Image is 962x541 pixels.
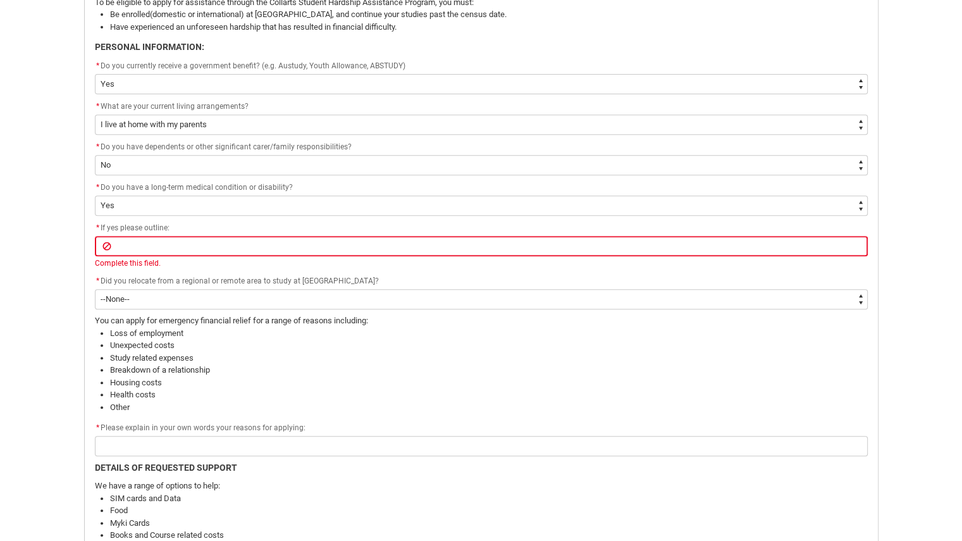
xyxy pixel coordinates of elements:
li: Health costs [110,389,868,401]
abbr: required [96,142,99,151]
li: Have experienced an unforeseen hardship that has resulted in financial difficulty. [110,21,868,34]
span: Please explain in your own words your reasons for applying: [95,423,305,432]
span: Did you relocate from a regional or remote area to study at [GEOGRAPHIC_DATA]? [101,277,379,285]
div: Complete this field. [95,258,868,269]
li: Be enrolled(domestic or international) at [GEOGRAPHIC_DATA], and continue your studies past the c... [110,8,868,21]
p: You can apply for emergency financial relief for a range of reasons including: [95,314,868,327]
li: Food [110,504,868,517]
span: What are your current living arrangements? [101,102,249,111]
li: Unexpected costs [110,339,868,352]
span: If yes please outline: [95,223,170,232]
li: Housing costs [110,376,868,389]
abbr: required [96,423,99,432]
abbr: required [96,277,99,285]
abbr: required [96,102,99,111]
abbr: required [96,223,99,232]
span: Do you have dependents or other significant carer/family responsibilities? [101,142,352,151]
strong: PERSONAL INFORMATION: [95,42,204,52]
span: Do you currently receive a government benefit? (e.g. Austudy, Youth Allowance, ABSTUDY) [101,61,405,70]
p: We have a range of options to help: [95,480,868,492]
abbr: required [96,183,99,192]
strong: DETAILS OF REQUESTED SUPPORT [95,463,237,473]
abbr: required [96,61,99,70]
li: Breakdown of a relationship [110,364,868,376]
li: Study related expenses [110,352,868,364]
span: Do you have a long-term medical condition or disability? [101,183,293,192]
li: Myki Cards [110,517,868,530]
li: Other [110,401,868,414]
li: Loss of employment [110,327,868,340]
li: SIM cards and Data [110,492,868,505]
